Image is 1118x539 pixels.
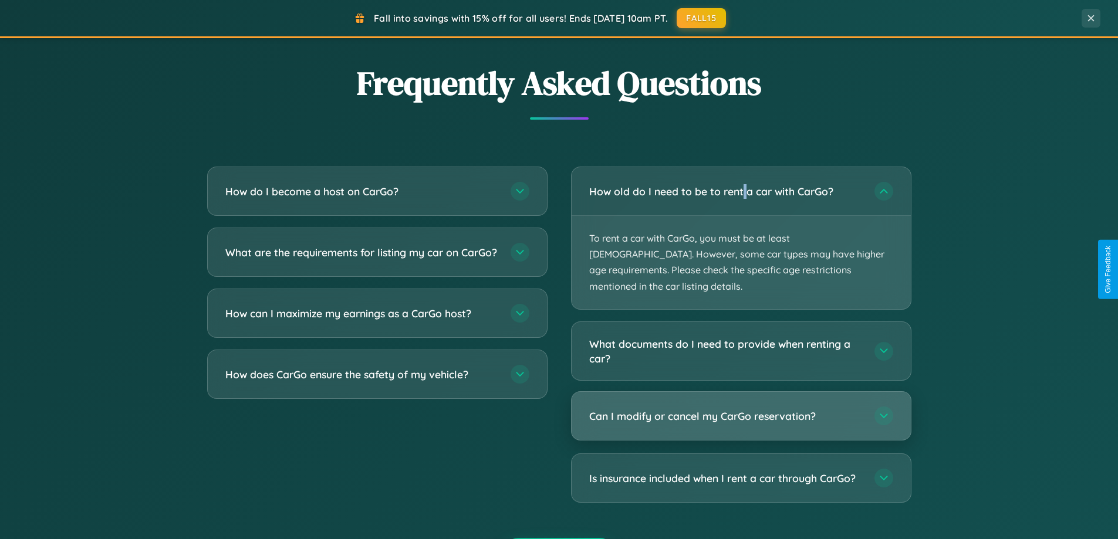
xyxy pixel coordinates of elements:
h3: Can I modify or cancel my CarGo reservation? [589,409,863,423]
span: Fall into savings with 15% off for all users! Ends [DATE] 10am PT. [374,12,668,24]
h2: Frequently Asked Questions [207,60,911,106]
div: Give Feedback [1104,246,1112,293]
h3: How can I maximize my earnings as a CarGo host? [225,306,499,321]
h3: How do I become a host on CarGo? [225,184,499,199]
h3: How does CarGo ensure the safety of my vehicle? [225,367,499,382]
h3: Is insurance included when I rent a car through CarGo? [589,471,863,486]
h3: What are the requirements for listing my car on CarGo? [225,245,499,260]
h3: What documents do I need to provide when renting a car? [589,337,863,365]
h3: How old do I need to be to rent a car with CarGo? [589,184,863,199]
p: To rent a car with CarGo, you must be at least [DEMOGRAPHIC_DATA]. However, some car types may ha... [572,216,911,309]
button: FALL15 [677,8,726,28]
